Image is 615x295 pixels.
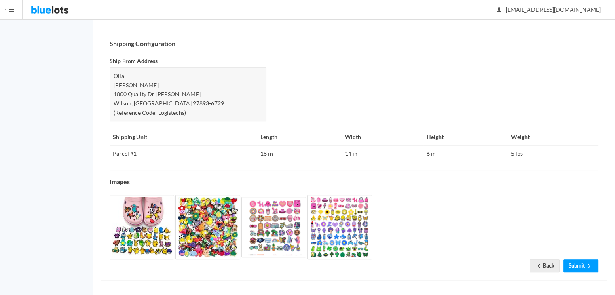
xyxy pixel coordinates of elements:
td: 6 in [423,145,508,162]
span: [EMAIL_ADDRESS][DOMAIN_NAME] [497,6,601,13]
ion-icon: arrow forward [585,263,593,270]
th: Length [257,129,342,145]
ion-icon: arrow back [535,263,543,270]
img: 4a25c20c-1833-4152-9522-74f0956d6381-1757527025.png [241,197,306,257]
a: arrow backBack [530,259,560,272]
img: 5102b0d9-f650-4aef-93ea-ba8ac4ef9106-1757527024.jpg [110,195,174,259]
div: Olla [PERSON_NAME] 1800 Quality Dr [PERSON_NAME] Wilson, [GEOGRAPHIC_DATA] 27893-6729 (Reference ... [110,67,266,121]
a: Submitarrow forward [563,259,598,272]
th: Shipping Unit [110,129,257,145]
td: 5 lbs [508,145,598,162]
img: c214edd1-689d-4064-a72c-f2dfdefc0ea4-1757527025.jpeg [175,195,240,259]
td: 18 in [257,145,342,162]
label: Ship From Address [110,57,158,66]
h4: Shipping Configuration [110,40,598,47]
th: Weight [508,129,598,145]
th: Height [423,129,508,145]
th: Width [342,129,423,145]
ion-icon: person [495,6,503,14]
td: 14 in [342,145,423,162]
img: 2d0cf82c-f6ab-4263-be5c-1eea7b9e9fac-1757527025.png [307,195,372,259]
td: Parcel #1 [110,145,257,162]
h4: Images [110,178,598,185]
